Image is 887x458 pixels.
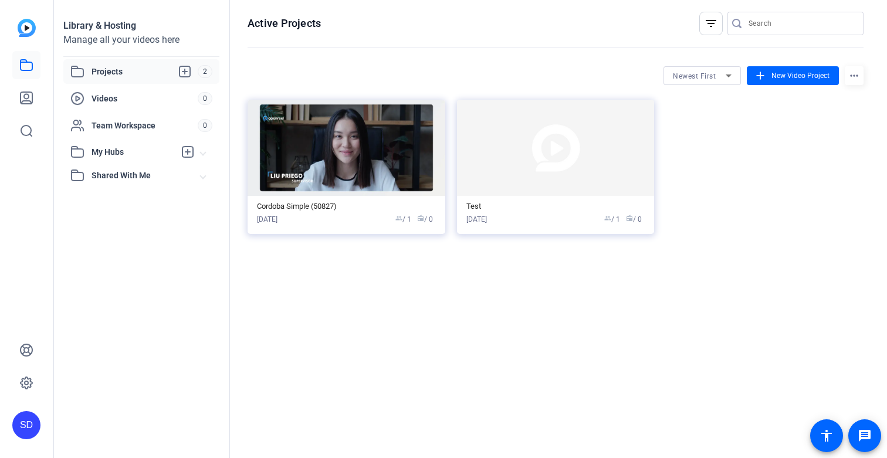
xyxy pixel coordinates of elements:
[858,429,872,443] mat-icon: message
[257,202,436,211] div: Cordoba Simple (50827)
[395,215,402,222] span: group
[704,16,718,30] mat-icon: filter_list
[845,66,864,85] mat-icon: more_horiz
[198,119,212,132] span: 0
[673,72,716,80] span: Newest First
[63,140,219,164] mat-expansion-panel-header: My Hubs
[198,65,212,78] span: 2
[198,92,212,105] span: 0
[820,429,834,443] mat-icon: accessibility
[417,215,424,222] span: radio
[92,65,198,79] span: Projects
[626,215,633,222] span: radio
[248,100,445,196] img: Project thumbnail
[754,69,767,82] mat-icon: add
[92,120,198,131] span: Team Workspace
[604,214,620,225] span: / 1
[63,164,219,187] mat-expansion-panel-header: Shared With Me
[771,70,830,81] span: New Video Project
[626,214,642,225] span: / 0
[466,214,487,225] div: [DATE]
[92,146,175,158] span: My Hubs
[92,169,201,182] span: Shared With Me
[457,100,655,196] img: Project thumbnail
[257,214,277,225] div: [DATE]
[12,411,40,439] div: SD
[747,66,839,85] button: New Video Project
[63,33,219,47] div: Manage all your videos here
[248,16,321,30] h1: Active Projects
[18,19,36,37] img: blue-gradient.svg
[466,202,645,211] div: Test
[749,16,854,30] input: Search
[92,93,198,104] span: Videos
[395,214,411,225] span: / 1
[63,19,219,33] div: Library & Hosting
[417,214,433,225] span: / 0
[604,215,611,222] span: group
